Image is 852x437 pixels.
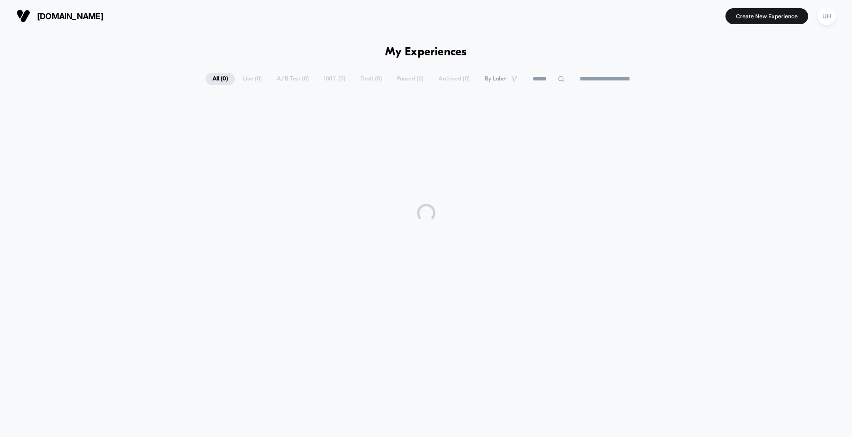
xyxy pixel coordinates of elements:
span: All ( 0 ) [206,73,235,85]
div: UH [818,7,836,25]
img: Visually logo [16,9,30,23]
span: By Label [485,75,507,82]
button: [DOMAIN_NAME] [14,9,106,23]
button: UH [815,7,838,26]
h1: My Experiences [385,46,467,59]
span: [DOMAIN_NAME] [37,11,103,21]
button: Create New Experience [725,8,808,24]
